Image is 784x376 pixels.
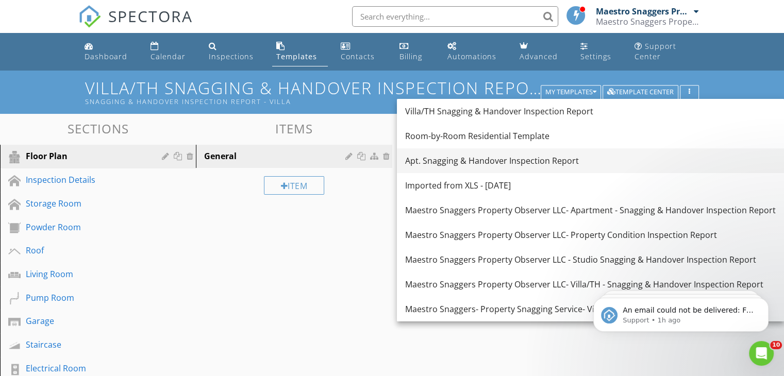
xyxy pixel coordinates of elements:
a: Inspections [205,37,264,66]
div: Maestro Snaggers Property Observer LLC [596,6,691,16]
div: Pump Room [26,292,147,304]
a: Settings [576,37,622,66]
a: Automations (Basic) [443,37,507,66]
div: Garage [26,315,147,327]
div: Staircase [26,338,147,351]
div: Living Room [26,268,147,280]
a: Templates [272,37,328,66]
div: Support Center [635,41,676,61]
div: Billing [399,52,422,61]
a: Advanced [515,37,569,66]
div: Maestro Snaggers Property Observer [596,16,699,27]
div: Inspections [209,52,254,61]
a: Calendar [146,37,196,66]
div: Room-by-Room Residential Template [405,130,776,142]
div: Templates [276,52,317,61]
div: Maestro Snaggers Property Observer LLC- Villa/TH - Snagging & Handover Inspection Report [405,278,776,290]
div: Roof [26,244,147,257]
a: Support Center [630,37,704,66]
div: Maestro Snaggers Property Observer LLC- Property Condition Inspection Report [405,229,776,241]
div: Contacts [340,52,374,61]
a: Billing [395,37,435,66]
div: Powder Room [26,221,147,233]
button: My Templates [541,85,601,99]
div: Storage Room [26,197,147,210]
iframe: Intercom live chat [749,341,774,366]
div: Calendar [151,52,186,61]
span: 10 [770,341,782,349]
div: Inspection Details [26,174,147,186]
div: Automations [447,52,496,61]
h1: Villa/TH Snagging & Handover Inspection Report [85,79,699,105]
img: The Best Home Inspection Software - Spectora [78,5,101,28]
a: Contacts [336,37,387,66]
a: SPECTORA [78,14,193,36]
div: Maestro Snaggers Property Observer LLC - Studio Snagging & Handover Inspection Report [405,253,776,266]
a: Template Center [603,87,678,96]
div: General [204,150,348,162]
div: Villa/TH Snagging & Handover Inspection Report [405,105,776,117]
div: Dashboard [85,52,127,61]
div: Advanced [520,52,558,61]
span: SPECTORA [108,5,193,27]
button: Template Center [603,85,678,99]
div: Item [264,176,325,195]
div: Maestro Snaggers- Property Snagging Service- Villa [405,303,776,315]
h3: Items [196,122,392,135]
a: Dashboard [80,37,138,66]
div: Snagging & Handover Inspection Report - Villa [85,97,544,106]
div: Settings [580,52,611,61]
div: Electrical Room [26,362,147,374]
input: Search everything... [352,6,558,27]
div: Maestro Snaggers Property Observer LLC- Apartment - Snagging & Handover Inspection Report [405,204,776,216]
div: Template Center [607,89,674,96]
div: My Templates [545,89,596,96]
div: Apt. Snagging & Handover Inspection Report [405,155,776,167]
div: Floor Plan [26,150,147,162]
iframe: Intercom notifications message [578,276,784,348]
div: Imported from XLS - [DATE] [405,179,776,192]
